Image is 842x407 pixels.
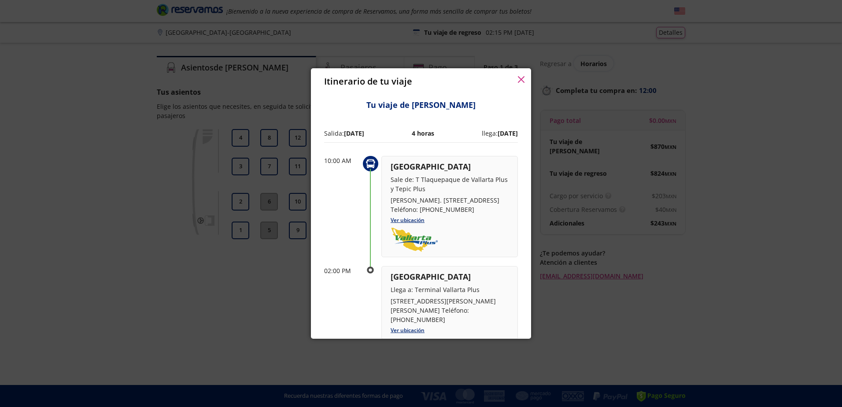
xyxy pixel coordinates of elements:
[391,227,438,252] img: vap-vallarta-plus.png
[324,266,359,275] p: 02:00 PM
[391,216,425,224] a: Ver ubicación
[391,326,425,334] a: Ver ubicación
[391,271,509,283] p: [GEOGRAPHIC_DATA]
[391,285,509,294] p: Llega a: Terminal Vallarta Plus
[482,129,518,138] p: llega:
[391,296,509,324] p: [STREET_ADDRESS][PERSON_NAME][PERSON_NAME] Teléfono: [PHONE_NUMBER]
[391,161,509,173] p: [GEOGRAPHIC_DATA]
[412,129,434,138] p: 4 horas
[324,156,359,165] p: 10:00 AM
[391,196,509,214] p: [PERSON_NAME]. [STREET_ADDRESS] Teléfono: [PHONE_NUMBER]
[324,129,364,138] p: Salida:
[344,129,364,137] b: [DATE]
[498,129,518,137] b: [DATE]
[391,175,509,193] p: Sale de: T Tlaquepaque de Vallarta Plus y Tepic Plus
[324,75,412,88] p: Itinerario de tu viaje
[324,99,518,111] p: Tu viaje de [PERSON_NAME]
